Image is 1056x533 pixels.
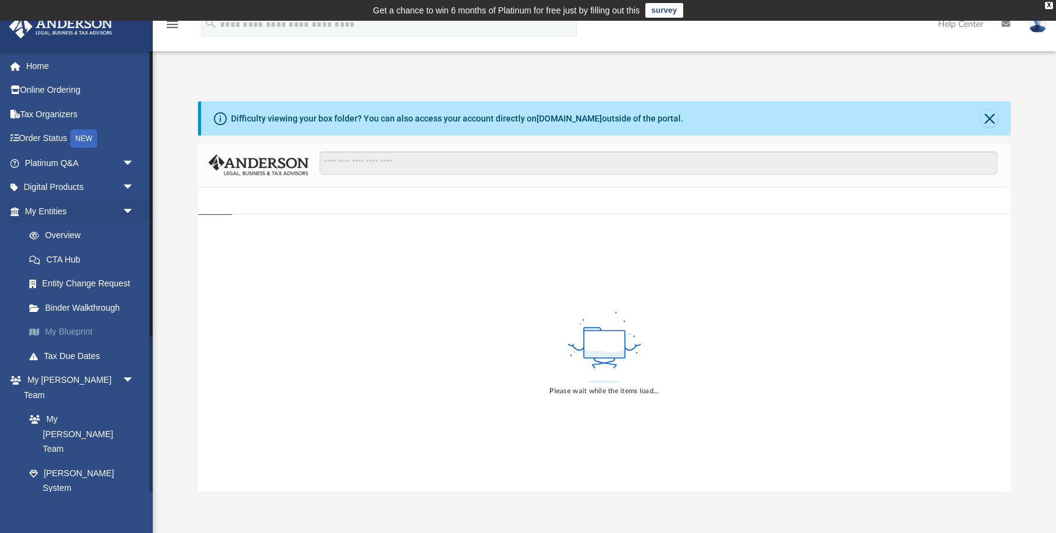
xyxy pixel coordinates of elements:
div: NEW [70,129,97,148]
a: Platinum Q&Aarrow_drop_down [9,151,153,175]
a: Overview [17,223,153,248]
a: [DOMAIN_NAME] [537,114,602,123]
span: arrow_drop_down [122,175,147,200]
a: survey [645,3,683,18]
a: Binder Walkthrough [17,296,153,320]
a: Digital Productsarrow_drop_down [9,175,153,200]
div: Get a chance to win 6 months of Platinum for free just by filling out this [373,3,640,18]
div: Please wait while the items load... [549,386,659,397]
div: close [1045,2,1053,9]
a: menu [165,23,180,32]
div: Difficulty viewing your box folder? You can also access your account directly on outside of the p... [231,112,683,125]
img: User Pic [1028,15,1047,33]
span: arrow_drop_down [122,368,147,393]
span: arrow_drop_down [122,199,147,224]
i: menu [165,17,180,32]
i: search [204,16,218,30]
a: CTA Hub [17,247,153,272]
a: Tax Organizers [9,102,153,126]
button: Close [981,110,998,127]
a: Tax Due Dates [17,344,153,368]
a: [PERSON_NAME] System [17,461,147,500]
a: My [PERSON_NAME] Team [17,407,141,462]
a: My Blueprint [17,320,153,344]
a: Home [9,54,153,78]
a: My Entitiesarrow_drop_down [9,199,153,223]
img: Anderson Advisors Platinum Portal [5,15,116,38]
a: Entity Change Request [17,272,153,296]
a: Order StatusNEW [9,126,153,151]
a: My [PERSON_NAME] Teamarrow_drop_down [9,368,147,407]
span: arrow_drop_down [122,151,147,176]
a: Online Ordering [9,78,153,103]
input: Search files and folders [320,151,998,175]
